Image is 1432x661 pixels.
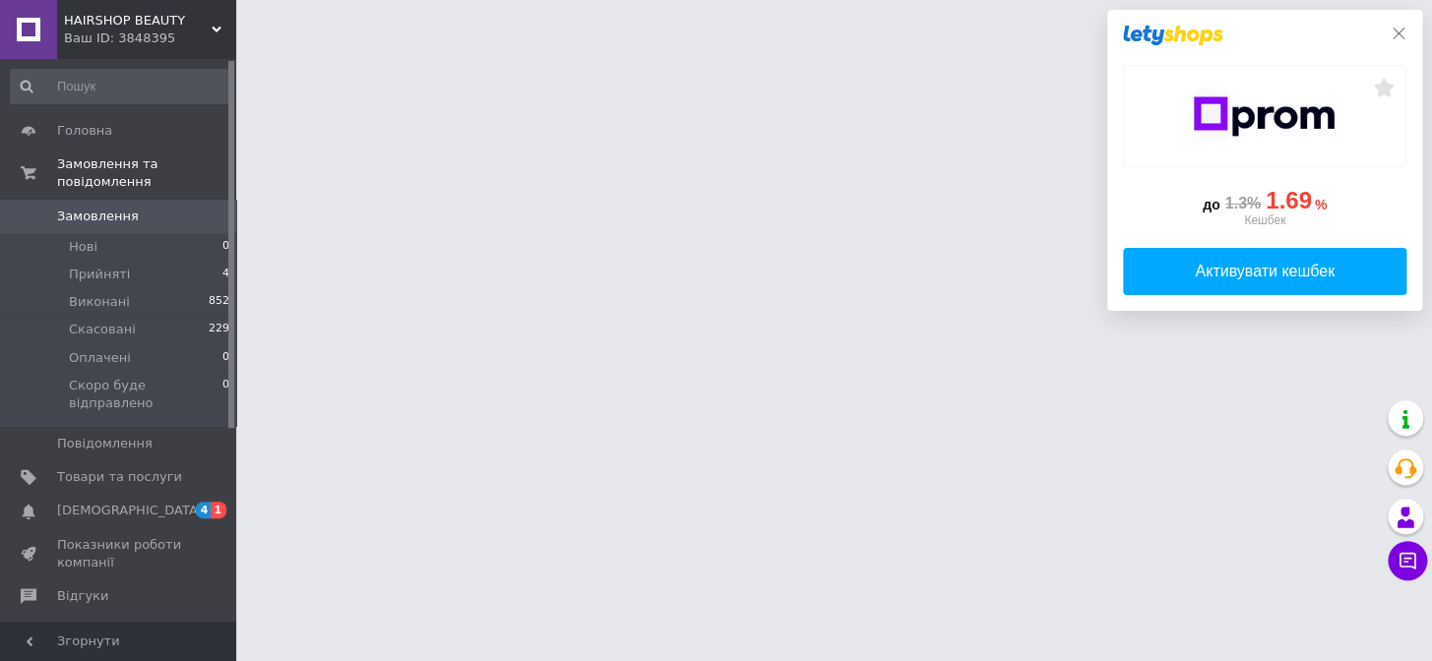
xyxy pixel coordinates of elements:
span: Скоро буде відправлено [69,377,222,412]
span: 4 [196,502,212,518]
span: Відгуки [57,587,108,605]
div: Ваш ID: 3848395 [64,30,236,47]
span: 0 [222,377,229,412]
span: Товари та послуги [57,468,182,486]
input: Пошук [10,69,231,104]
span: Нові [69,238,97,256]
span: 0 [222,349,229,367]
span: HAIRSHOP BEAUTY [64,12,212,30]
span: 1 [211,502,226,518]
span: 4 [222,266,229,283]
span: 229 [209,321,229,338]
span: Скасовані [69,321,136,338]
span: Замовлення [57,208,139,225]
span: Виконані [69,293,130,311]
span: Повідомлення [57,435,153,452]
span: [DEMOGRAPHIC_DATA] [57,502,203,519]
span: Оплачені [69,349,131,367]
span: Замовлення та повідомлення [57,155,236,191]
span: Головна [57,122,112,140]
span: 852 [209,293,229,311]
button: Чат з покупцем [1388,541,1427,580]
span: Показники роботи компанії [57,536,182,571]
span: Прийняті [69,266,130,283]
span: 0 [222,238,229,256]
